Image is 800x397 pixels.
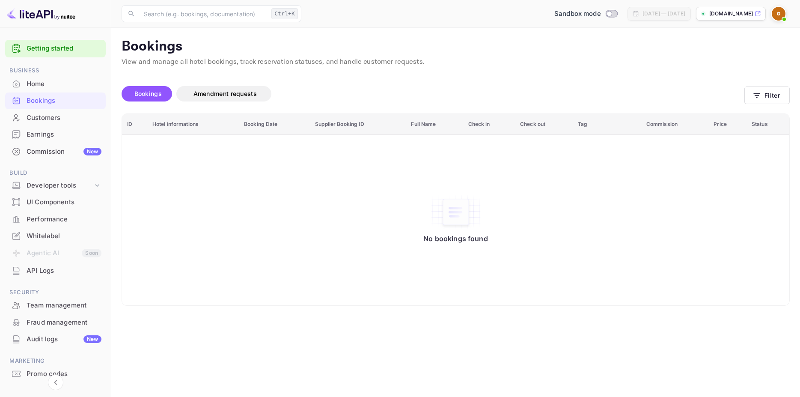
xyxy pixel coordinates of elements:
th: Price [708,114,746,135]
th: Status [746,114,789,135]
th: Supplier Booking ID [310,114,406,135]
div: Performance [5,211,106,228]
a: Fraud management [5,314,106,330]
p: No bookings found [423,234,488,243]
th: Tag [573,114,641,135]
a: Earnings [5,126,106,142]
div: Bookings [27,96,101,106]
div: Fraud management [27,318,101,328]
a: CommissionNew [5,143,106,159]
img: GrupoVDT [772,7,785,21]
th: Check in [463,114,515,135]
div: CommissionNew [5,143,106,160]
div: account-settings tabs [122,86,744,101]
div: Switch to Production mode [551,9,621,19]
div: New [83,335,101,343]
div: Whitelabel [5,228,106,245]
div: Ctrl+K [271,8,298,19]
span: Sandbox mode [554,9,601,19]
p: View and manage all hotel bookings, track reservation statuses, and handle customer requests. [122,57,790,67]
button: Collapse navigation [48,375,63,390]
span: Build [5,168,106,178]
div: Fraud management [5,314,106,331]
p: [DOMAIN_NAME] [709,10,753,18]
div: Customers [27,113,101,123]
table: booking table [122,114,789,306]
div: Promo codes [27,369,101,379]
div: Earnings [27,130,101,140]
a: Audit logsNew [5,331,106,347]
div: API Logs [27,266,101,276]
div: UI Components [5,194,106,211]
div: Home [27,79,101,89]
span: Bookings [134,90,162,97]
div: Promo codes [5,366,106,382]
a: Bookings [5,93,106,108]
a: Home [5,76,106,92]
div: Developer tools [27,181,93,191]
div: Earnings [5,126,106,143]
th: Full Name [406,114,463,135]
a: Promo codes [5,366,106,382]
div: Customers [5,110,106,126]
div: Commission [27,147,101,157]
a: Team management [5,297,106,313]
th: Booking Date [239,114,310,135]
div: Team management [27,301,101,310]
div: Audit logs [27,334,101,344]
span: Amendment requests [193,90,257,97]
a: Customers [5,110,106,125]
th: Hotel informations [147,114,239,135]
div: [DATE] — [DATE] [642,10,685,18]
div: Bookings [5,93,106,109]
a: Performance [5,211,106,227]
a: API Logs [5,263,106,278]
div: Performance [27,215,101,224]
div: Getting started [5,40,106,57]
th: Check out [515,114,573,135]
img: No bookings found [430,194,482,230]
div: Developer tools [5,178,106,193]
img: LiteAPI logo [7,7,75,21]
div: Whitelabel [27,231,101,241]
button: Filter [744,87,790,104]
a: Whitelabel [5,228,106,244]
div: New [83,148,101,155]
span: Marketing [5,356,106,366]
input: Search (e.g. bookings, documentation) [139,5,268,22]
div: API Logs [5,263,106,279]
th: ID [122,114,147,135]
a: Getting started [27,44,101,54]
th: Commission [641,114,709,135]
a: UI Components [5,194,106,210]
div: UI Components [27,197,101,207]
span: Business [5,66,106,75]
span: Security [5,288,106,297]
div: Team management [5,297,106,314]
p: Bookings [122,38,790,55]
